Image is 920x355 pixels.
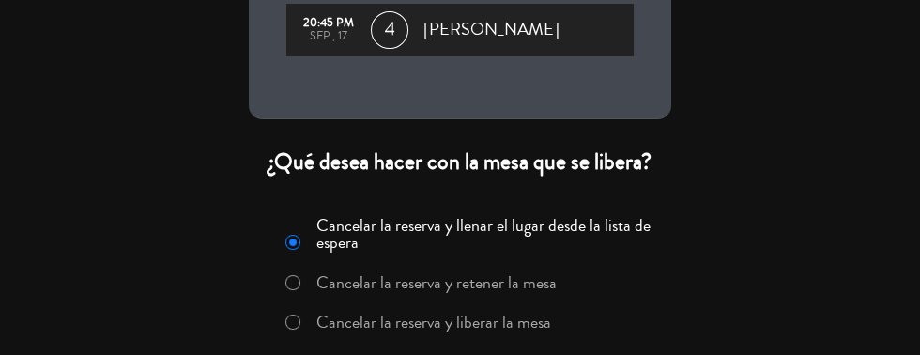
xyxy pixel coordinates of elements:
[316,314,551,331] label: Cancelar la reserva y liberar la mesa
[296,30,361,43] div: sep., 17
[316,217,660,251] label: Cancelar la reserva y llenar el lugar desde la lista de espera
[371,11,408,49] span: 4
[296,17,361,30] div: 20:45 PM
[423,16,560,44] span: [PERSON_NAME]
[249,147,671,177] div: ¿Qué desea hacer con la mesa que se libera?
[316,274,557,291] label: Cancelar la reserva y retener la mesa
